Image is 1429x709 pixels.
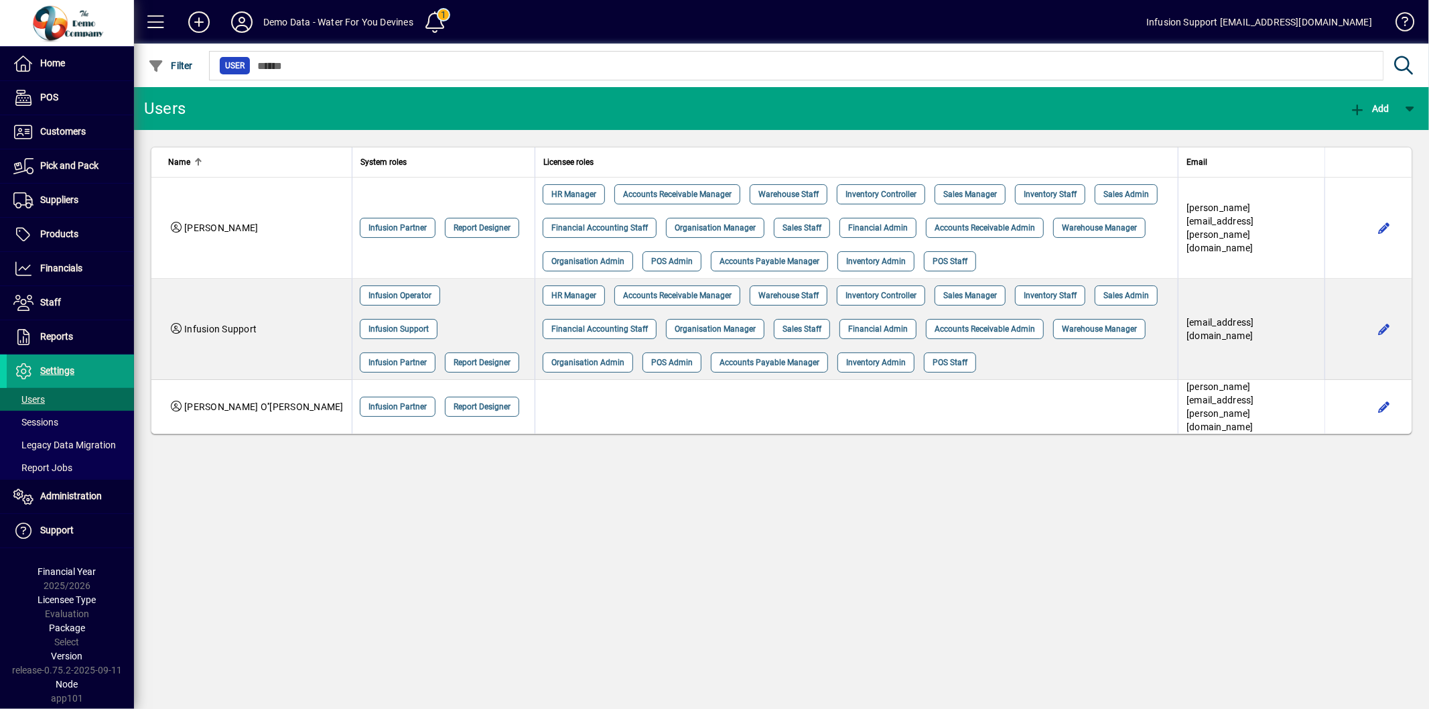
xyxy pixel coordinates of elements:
a: Administration [7,480,134,513]
span: Organisation Admin [551,356,624,369]
button: Edit [1373,318,1395,340]
span: System roles [360,155,407,170]
span: Report Jobs [13,462,72,473]
span: POS Staff [933,255,967,268]
a: Home [7,47,134,80]
span: Customers [40,126,86,137]
span: Infusion Support [184,324,257,334]
span: Settings [40,365,74,376]
span: Sales Admin [1103,289,1149,302]
span: Inventory Admin [846,356,906,369]
span: Products [40,229,78,239]
a: Pick and Pack [7,149,134,183]
div: Users [144,98,201,119]
span: Support [40,525,74,535]
span: Email [1186,155,1207,170]
span: Warehouse Staff [758,188,819,201]
span: Inventory Staff [1024,188,1077,201]
span: Inventory Controller [845,188,916,201]
a: Staff [7,286,134,320]
a: Customers [7,115,134,149]
span: Accounts Receivable Manager [623,289,732,302]
span: Report Designer [454,221,511,235]
span: Licensee roles [543,155,594,170]
span: Reports [40,331,73,342]
span: Warehouse Manager [1062,221,1137,235]
span: Sales Manager [943,289,997,302]
a: Products [7,218,134,251]
span: Accounts Receivable Admin [935,322,1035,336]
span: Home [40,58,65,68]
span: Infusion Operator [368,289,431,302]
span: Sales Staff [782,221,821,235]
span: Organisation Manager [675,322,756,336]
span: Accounts Payable Manager [720,255,819,268]
a: Knowledge Base [1385,3,1412,46]
a: Support [7,514,134,547]
span: User [225,59,245,72]
span: [PERSON_NAME] [184,222,258,233]
button: Profile [220,10,263,34]
a: Suppliers [7,184,134,217]
button: Add [178,10,220,34]
span: Package [49,623,85,633]
button: Edit [1373,396,1395,417]
span: Accounts Receivable Admin [935,221,1035,235]
span: Accounts Receivable Manager [623,188,732,201]
span: Financials [40,263,82,273]
span: Inventory Controller [845,289,916,302]
span: Financial Admin [848,322,908,336]
span: Filter [148,60,193,71]
a: POS [7,81,134,115]
div: Demo Data - Water For You Devines [263,11,413,33]
span: Administration [40,491,102,501]
span: Node [56,679,78,690]
span: Sales Manager [943,188,997,201]
span: [EMAIL_ADDRESS][DOMAIN_NAME] [1186,317,1254,341]
span: POS Staff [933,356,967,369]
span: Report Designer [454,400,511,413]
a: Sessions [7,411,134,434]
span: Financial Year [38,566,96,577]
span: [PERSON_NAME][EMAIL_ADDRESS][PERSON_NAME][DOMAIN_NAME] [1186,202,1254,253]
div: Infusion Support [EMAIL_ADDRESS][DOMAIN_NAME] [1146,11,1372,33]
span: Infusion Partner [368,221,427,235]
span: Warehouse Staff [758,289,819,302]
span: Sales Admin [1103,188,1149,201]
span: Organisation Manager [675,221,756,235]
span: Pick and Pack [40,160,98,171]
span: Inventory Staff [1024,289,1077,302]
span: [PERSON_NAME][EMAIL_ADDRESS][PERSON_NAME][DOMAIN_NAME] [1186,381,1254,432]
span: Sales Staff [782,322,821,336]
span: Infusion Partner [368,400,427,413]
span: Warehouse Manager [1062,322,1137,336]
button: Add [1346,96,1393,121]
span: POS [40,92,58,103]
span: Infusion Partner [368,356,427,369]
span: Accounts Payable Manager [720,356,819,369]
span: Staff [40,297,61,308]
span: Financial Accounting Staff [551,221,648,235]
span: Organisation Admin [551,255,624,268]
span: Infusion Support [368,322,429,336]
span: Version [52,651,83,661]
a: Legacy Data Migration [7,434,134,456]
span: Legacy Data Migration [13,440,116,450]
a: Users [7,388,134,411]
span: Add [1349,103,1389,114]
span: HR Manager [551,289,596,302]
span: Name [168,155,190,170]
span: Users [13,394,45,405]
a: Report Jobs [7,456,134,479]
span: Report Designer [454,356,511,369]
span: Financial Accounting Staff [551,322,648,336]
button: Filter [145,54,196,78]
span: POS Admin [651,356,693,369]
span: POS Admin [651,255,693,268]
span: Financial Admin [848,221,908,235]
a: Financials [7,252,134,285]
span: Suppliers [40,194,78,205]
button: Edit [1373,217,1395,239]
div: Name [168,155,344,170]
span: Licensee Type [38,594,96,605]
